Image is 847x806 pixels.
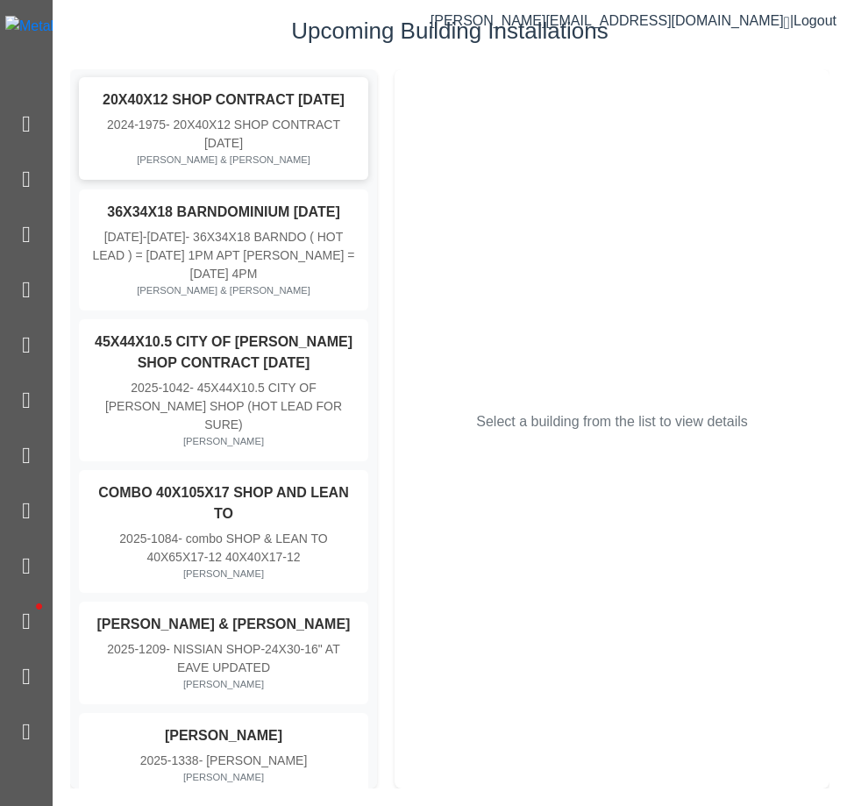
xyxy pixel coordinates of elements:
img: Metals Direct Inc Logo [5,16,159,37]
div: 2024-1975 [91,116,356,153]
strong: [PERSON_NAME] [165,728,282,743]
a: [PERSON_NAME][EMAIL_ADDRESS][DOMAIN_NAME] [431,13,790,28]
span: - NISSIAN SHOP-24X30-16" AT EAVE UPDATED [166,642,339,674]
div: 2025-1042 [91,379,356,434]
span: • [17,578,61,635]
div: | [431,11,836,32]
div: [PERSON_NAME] [91,677,356,692]
span: - 20X40X12 SHOP CONTRACT [DATE] [166,118,340,150]
span: - combo SHOP & LEAN TO 40X65X17-12 40X40X17-12 [146,531,327,564]
strong: 36X34X18 BARNDOMINIUM [DATE] [107,204,340,219]
div: [PERSON_NAME] [91,434,356,449]
span: Logout [794,13,836,28]
span: - [PERSON_NAME] [199,753,308,767]
h3: Upcoming Building Installations [70,18,829,45]
div: 2025-1338 [91,752,356,770]
div: [PERSON_NAME] & [PERSON_NAME] [91,283,356,298]
div: [DATE]-[DATE] [91,228,356,283]
span: - 36X34X18 BARNDO ( HOT LEAD ) = [DATE] 1PM APT [PERSON_NAME] = [DATE] 4PM [92,230,354,281]
strong: 20X40X12 SHOP CONTRACT [DATE] [103,92,345,107]
div: [PERSON_NAME] [91,770,356,785]
strong: [PERSON_NAME] & [PERSON_NAME] [97,617,351,631]
div: [PERSON_NAME] [91,567,356,581]
div: [PERSON_NAME] & [PERSON_NAME] [91,153,356,168]
div: 2025-1084 [91,530,356,567]
div: 2025-1209 [91,640,356,677]
p: Select a building from the list to view details [476,411,747,432]
strong: 45X44X10.5 CITY OF [PERSON_NAME] SHOP CONTRACT [DATE] [95,334,352,370]
span: - 45X44X10.5 CITY OF [PERSON_NAME] SHOP (HOT LEAD FOR SURE) [105,381,342,432]
strong: COMBO 40X105X17 SHOP AND LEAN TO [98,485,348,521]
